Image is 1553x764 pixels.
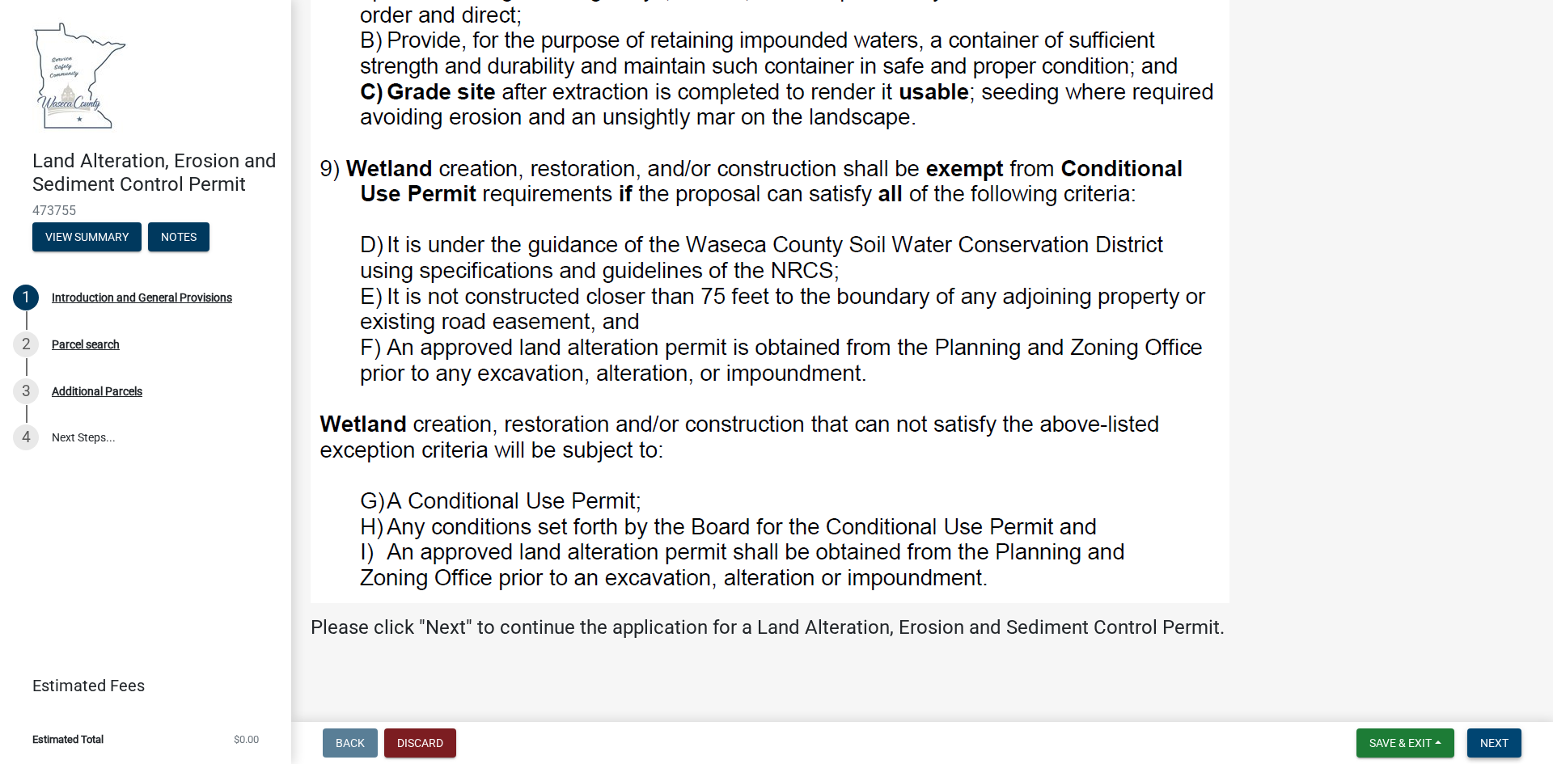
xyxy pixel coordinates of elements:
div: 3 [13,378,39,404]
div: 1 [13,285,39,310]
wm-modal-confirm: Notes [148,231,209,244]
span: Estimated Total [32,734,104,745]
button: Save & Exit [1356,728,1454,758]
button: Discard [384,728,456,758]
div: Parcel search [52,339,120,350]
button: Notes [148,222,209,251]
span: Save & Exit [1369,737,1432,749]
button: View Summary [32,222,142,251]
img: Waseca County, Minnesota [32,17,128,133]
h4: Please click "Next" to continue the application for a Land Alteration, Erosion and Sediment Contr... [311,616,1534,639]
span: 473755 [32,203,259,218]
div: 2 [13,331,39,357]
a: Estimated Fees [13,669,265,702]
div: Introduction and General Provisions [52,292,232,303]
wm-modal-confirm: Summary [32,231,142,244]
span: $0.00 [234,734,259,745]
button: Back [323,728,378,758]
button: Next [1467,728,1521,758]
div: 4 [13,424,39,450]
span: Back [336,737,365,749]
div: Additional Parcels [52,386,142,397]
h4: Land Alteration, Erosion and Sediment Control Permit [32,150,278,196]
span: Next [1480,737,1509,749]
